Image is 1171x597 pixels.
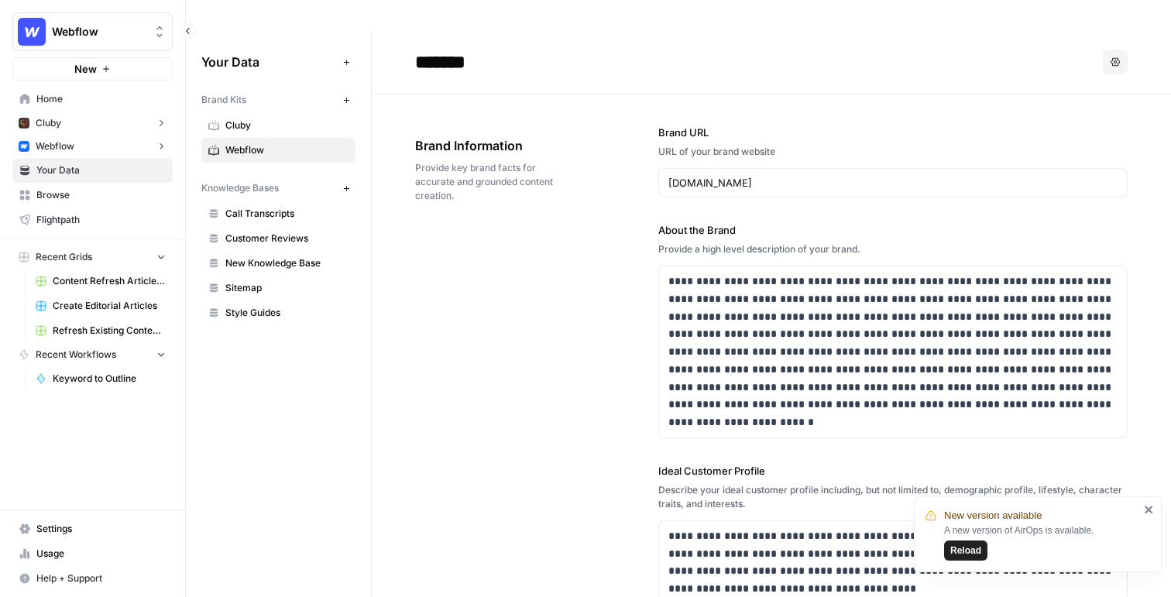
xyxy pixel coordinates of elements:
[201,113,355,138] a: Cluby
[225,256,349,270] span: New Knowledge Base
[36,547,166,561] span: Usage
[201,251,355,276] a: New Knowledge Base
[36,116,61,130] span: Cluby
[950,544,981,558] span: Reload
[658,242,1128,256] div: Provide a high level description of your brand.
[12,87,173,112] a: Home
[225,306,349,320] span: Style Guides
[658,483,1128,511] div: Describe your ideal customer profile including, but not limited to, demographic profile, lifestyl...
[201,226,355,251] a: Customer Reviews
[12,245,173,269] button: Recent Grids
[12,541,173,566] a: Usage
[36,522,166,536] span: Settings
[53,324,166,338] span: Refresh Existing Content (6)
[19,141,29,152] img: a1pu3e9a4sjoov2n4mw66knzy8l8
[53,372,166,386] span: Keyword to Outline
[201,181,279,195] span: Knowledge Bases
[225,281,349,295] span: Sitemap
[201,201,355,226] a: Call Transcripts
[658,463,1128,479] label: Ideal Customer Profile
[36,348,116,362] span: Recent Workflows
[12,158,173,183] a: Your Data
[29,366,173,391] a: Keyword to Outline
[36,213,166,227] span: Flightpath
[944,508,1042,523] span: New version available
[201,93,246,107] span: Brand Kits
[201,300,355,325] a: Style Guides
[12,183,173,208] a: Browse
[52,24,146,39] span: Webflow
[12,57,173,81] button: New
[12,208,173,232] a: Flightpath
[415,161,572,203] span: Provide key brand facts for accurate and grounded content creation.
[658,125,1128,140] label: Brand URL
[29,269,173,293] a: Content Refresh Article (Demo Grid)
[12,135,173,158] button: Webflow
[668,175,1118,190] input: www.sundaysoccer.com
[201,53,337,71] span: Your Data
[225,143,349,157] span: Webflow
[944,540,987,561] button: Reload
[201,138,355,163] a: Webflow
[12,112,173,135] button: Cluby
[415,136,572,155] span: Brand Information
[36,163,166,177] span: Your Data
[12,343,173,366] button: Recent Workflows
[12,12,173,51] button: Workspace: Webflow
[225,207,349,221] span: Call Transcripts
[36,250,92,264] span: Recent Grids
[12,516,173,541] a: Settings
[36,188,166,202] span: Browse
[19,118,29,129] img: x9pvq66k5d6af0jwfjov4in6h5zj
[201,276,355,300] a: Sitemap
[944,523,1139,561] div: A new version of AirOps is available.
[1144,503,1155,516] button: close
[36,92,166,106] span: Home
[74,61,97,77] span: New
[225,118,349,132] span: Cluby
[36,571,166,585] span: Help + Support
[53,274,166,288] span: Content Refresh Article (Demo Grid)
[658,222,1128,238] label: About the Brand
[658,145,1128,159] div: URL of your brand website
[53,299,166,313] span: Create Editorial Articles
[18,18,46,46] img: Webflow Logo
[36,139,74,153] span: Webflow
[29,293,173,318] a: Create Editorial Articles
[12,566,173,591] button: Help + Support
[29,318,173,343] a: Refresh Existing Content (6)
[225,232,349,245] span: Customer Reviews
